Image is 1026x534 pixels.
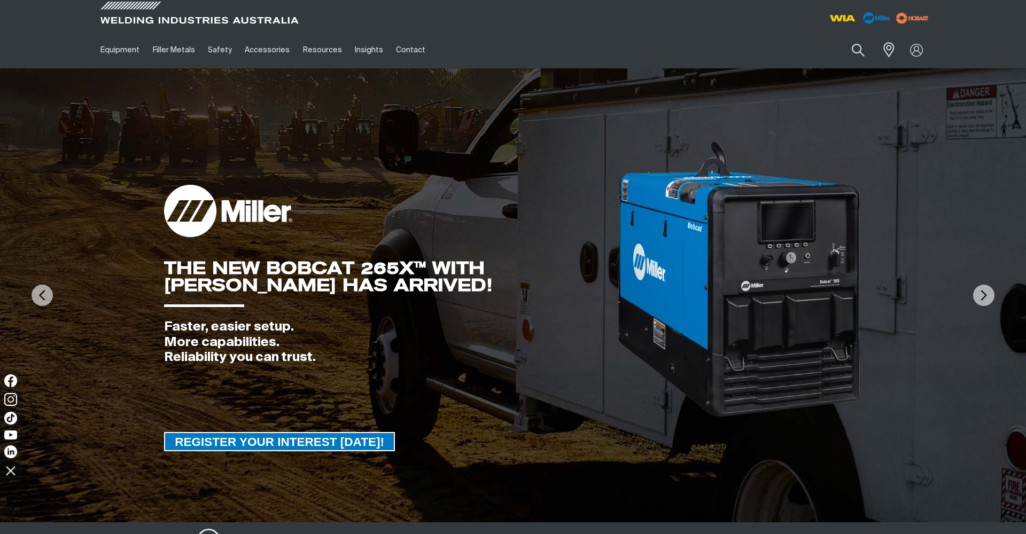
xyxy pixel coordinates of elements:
[390,32,432,68] a: Contact
[2,461,20,480] img: hide socials
[4,393,17,406] img: Instagram
[164,319,616,365] div: Faster, easier setup. More capabilities. Reliability you can trust.
[827,37,876,62] input: Product name or item number...
[238,32,296,68] a: Accessories
[4,445,17,458] img: LinkedIn
[4,374,17,387] img: Facebook
[94,32,146,68] a: Equipment
[973,285,994,306] img: NextArrow
[32,285,53,306] img: PrevArrow
[94,32,722,68] nav: Main
[164,260,616,294] div: THE NEW BOBCAT 265X™ WITH [PERSON_NAME] HAS ARRIVED!
[4,412,17,425] img: TikTok
[4,430,17,439] img: YouTube
[348,32,390,68] a: Insights
[893,10,932,26] img: miller
[201,32,238,68] a: Safety
[297,32,348,68] a: Resources
[164,432,395,451] a: REGISTER YOUR INTEREST TODAY!
[840,37,876,62] button: Search products
[146,32,201,68] a: Filler Metals
[165,432,394,451] span: REGISTER YOUR INTEREST [DATE]!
